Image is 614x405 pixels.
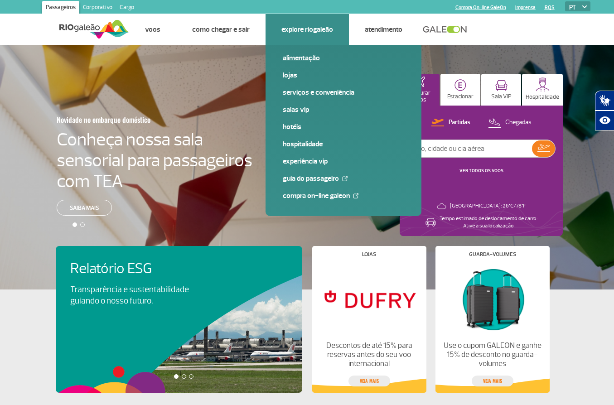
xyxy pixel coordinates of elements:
a: Lojas [283,70,404,80]
a: Relatório ESGTransparência e sustentabilidade guiando o nosso futuro. [70,260,288,307]
img: vipRoom.svg [495,80,508,91]
h4: Conheça nossa sala sensorial para passageiros com TEA [57,129,252,192]
a: Atendimento [365,25,402,34]
h4: Relatório ESG [70,260,214,277]
button: Hospitalidade [522,74,563,106]
button: Abrir recursos assistivos. [595,111,614,130]
a: Como chegar e sair [192,25,250,34]
p: Chegadas [505,118,532,127]
a: Saiba mais [57,200,112,216]
a: Experiência VIP [283,156,404,166]
h3: Novidade no embarque doméstico [57,110,208,129]
h4: Lojas [362,252,376,257]
a: Passageiros [42,1,79,15]
a: Corporativo [79,1,116,15]
button: VER TODOS OS VOOS [457,167,506,174]
a: VER TODOS OS VOOS [459,168,503,174]
input: Voo, cidade ou cia aérea [407,140,532,157]
a: Imprensa [515,5,536,10]
a: Hotéis [283,122,404,132]
a: Voos [145,25,160,34]
p: Descontos de até 15% para reservas antes do seu voo internacional [319,341,418,368]
button: Sala VIP [481,74,521,106]
img: External Link Icon [342,176,348,181]
a: Guia do Passageiro [283,174,404,183]
img: Lojas [319,264,418,334]
a: Alimentação [283,53,404,63]
img: hospitality.svg [536,77,550,92]
p: Sala VIP [491,93,512,100]
div: Plugin de acessibilidade da Hand Talk. [595,91,614,130]
p: [GEOGRAPHIC_DATA]: 26°C/78°F [450,202,526,210]
p: Hospitalidade [526,94,559,101]
button: Chegadas [485,117,534,129]
a: Explore RIOgaleão [281,25,333,34]
button: Partidas [429,117,473,129]
p: Estacionar [447,93,474,100]
p: Use o cupom GALEON e ganhe 15% de desconto no guarda-volumes [443,341,541,368]
a: Serviços e Conveniência [283,87,404,97]
button: Abrir tradutor de língua de sinais. [595,91,614,111]
img: External Link Icon [353,193,358,198]
a: veja mais [472,376,513,386]
p: Transparência e sustentabilidade guiando o nosso futuro. [70,284,199,307]
a: Hospitalidade [283,139,404,149]
h4: Guarda-volumes [469,252,516,257]
a: veja mais [348,376,390,386]
p: Tempo estimado de deslocamento de carro: Ative a sua localização [440,215,537,230]
a: Compra On-line GaleOn [455,5,506,10]
p: Partidas [449,118,470,127]
button: Estacionar [440,74,480,106]
a: Salas VIP [283,105,404,115]
a: Compra On-line GaleOn [283,191,404,201]
img: Guarda-volumes [443,264,541,334]
img: carParkingHome.svg [454,79,466,91]
a: Cargo [116,1,138,15]
a: RQS [545,5,555,10]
